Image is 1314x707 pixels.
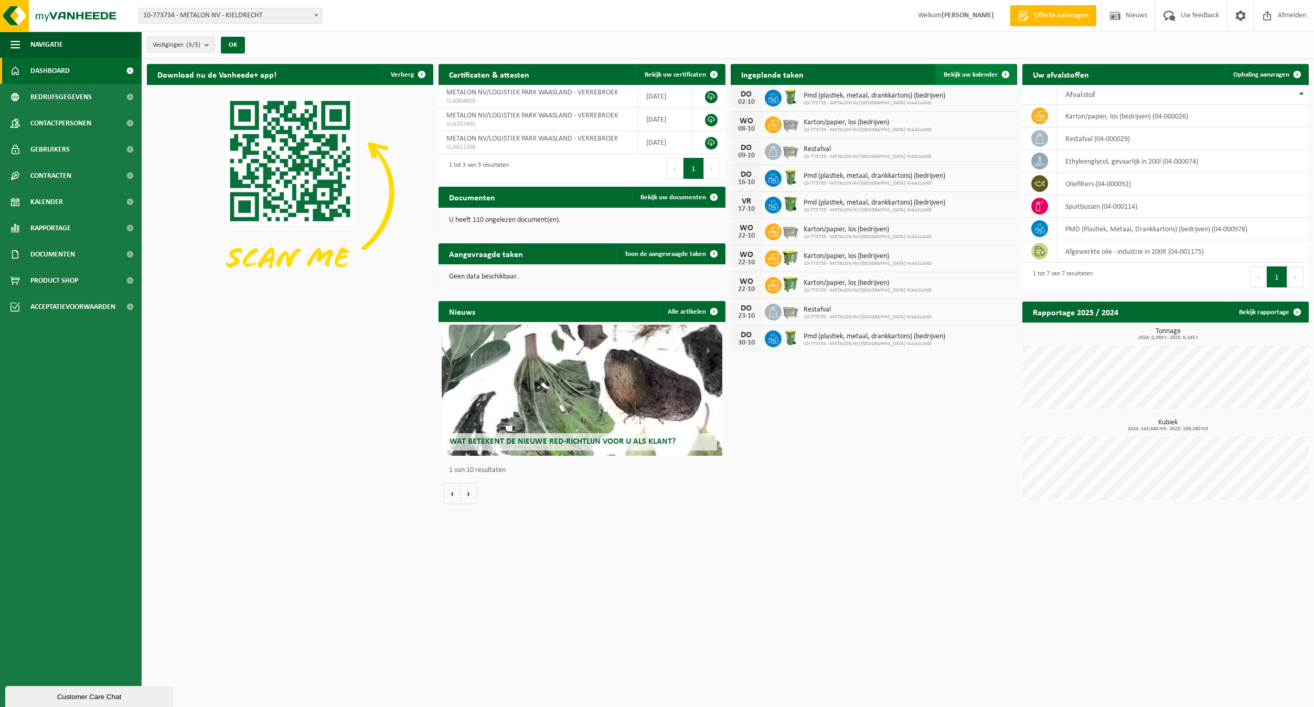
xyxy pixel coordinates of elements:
[153,37,200,53] span: Vestigingen
[659,301,724,322] a: Alle artikelen
[736,277,757,286] div: WO
[804,341,945,347] span: 10-773735 - METALON NV/[GEOGRAPHIC_DATA] WAASLAND
[804,333,945,341] span: Pmd (plastiek, metaal, drankkartons) (bedrijven)
[736,259,757,266] div: 22-10
[804,252,932,261] span: Karton/papier, los (bedrijven)
[1022,64,1099,84] h2: Uw afvalstoffen
[645,71,706,78] span: Bekijk uw certificaten
[30,31,63,58] span: Navigatie
[804,306,932,314] span: Restafval
[935,64,1016,85] a: Bekijk uw kalender
[1057,127,1309,150] td: restafval (04-000029)
[782,222,799,240] img: WB-2500-GAL-GY-01
[804,226,932,234] span: Karton/papier, los (bedrijven)
[736,125,757,133] div: 08-10
[446,97,630,105] span: VLA904859
[1057,150,1309,173] td: ethyleenglycol, gevaarlijk in 200l (04-000074)
[1057,218,1309,240] td: PMD (Plastiek, Metaal, Drankkartons) (bedrijven) (04-000978)
[1028,419,1309,432] h3: Kubiek
[147,85,433,300] img: Download de VHEPlus App
[1031,10,1091,21] span: Offerte aanvragen
[804,287,932,294] span: 10-773735 - METALON NV/[GEOGRAPHIC_DATA] WAASLAND
[30,241,75,267] span: Documenten
[5,684,175,707] iframe: chat widget
[782,115,799,133] img: WB-2500-GAL-GY-01
[439,187,506,207] h2: Documenten
[446,135,618,143] span: METALON NV/LOGISTIEK PARK WAASLAND - VERREBROEK
[446,143,630,152] span: VLA611508
[736,99,757,106] div: 02-10
[804,180,945,187] span: 10-773735 - METALON NV/[GEOGRAPHIC_DATA] WAASLAND
[804,92,945,100] span: Pmd (plastiek, metaal, drankkartons) (bedrijven)
[450,437,676,446] span: Wat betekent de nieuwe RED-richtlijn voor u als klant?
[30,163,71,189] span: Contracten
[804,199,945,207] span: Pmd (plastiek, metaal, drankkartons) (bedrijven)
[1010,5,1096,26] a: Offerte aanvragen
[442,325,722,456] a: Wat betekent de nieuwe RED-richtlijn voor u als klant?
[30,294,115,320] span: Acceptatievoorwaarden
[640,194,706,201] span: Bekijk uw documenten
[736,251,757,259] div: WO
[804,127,932,133] span: 10-773735 - METALON NV/[GEOGRAPHIC_DATA] WAASLAND
[449,467,720,474] p: 1 van 10 resultaten
[449,273,714,281] p: Geen data beschikbaar.
[446,89,618,97] span: METALON NV/LOGISTIEK PARK WAASLAND - VERREBROEK
[147,37,215,52] button: Vestigingen(3/3)
[625,251,706,258] span: Toon de aangevraagde taken
[30,136,70,163] span: Gebruikers
[667,158,683,179] button: Previous
[736,197,757,206] div: VR
[804,100,945,106] span: 10-773735 - METALON NV/[GEOGRAPHIC_DATA] WAASLAND
[782,275,799,293] img: WB-0770-HPE-GN-50
[444,483,461,504] button: Vorige
[30,215,71,241] span: Rapportage
[804,261,932,267] span: 10-773735 - METALON NV/[GEOGRAPHIC_DATA] WAASLAND
[1233,71,1289,78] span: Ophaling aanvragen
[1028,426,1309,432] span: 2024: 143,640 m3 - 2025: 109,280 m3
[731,64,814,84] h2: Ingeplande taken
[1022,302,1129,322] h2: Rapportage 2025 / 2024
[944,71,998,78] span: Bekijk uw kalender
[1231,302,1308,323] a: Bekijk rapportage
[1287,266,1304,287] button: Next
[704,158,720,179] button: Next
[736,331,757,339] div: DO
[782,329,799,347] img: WB-0240-HPE-GN-50
[736,170,757,179] div: DO
[461,483,477,504] button: Volgende
[30,189,63,215] span: Kalender
[1267,266,1287,287] button: 1
[638,85,692,108] td: [DATE]
[736,224,757,232] div: WO
[804,172,945,180] span: Pmd (plastiek, metaal, drankkartons) (bedrijven)
[638,131,692,154] td: [DATE]
[804,207,945,213] span: 10-773735 - METALON NV/[GEOGRAPHIC_DATA] WAASLAND
[186,41,200,48] count: (3/3)
[382,64,432,85] button: Verberg
[782,249,799,266] img: WB-0660-HPE-GN-50
[736,232,757,240] div: 22-10
[736,179,757,186] div: 16-10
[804,145,932,154] span: Restafval
[616,243,724,264] a: Toon de aangevraagde taken
[1057,173,1309,195] td: oliefilters (04-000092)
[736,304,757,313] div: DO
[638,108,692,131] td: [DATE]
[736,152,757,159] div: 09-10
[736,339,757,347] div: 30-10
[736,144,757,152] div: DO
[1028,265,1093,288] div: 1 tot 7 van 7 resultaten
[782,142,799,159] img: WB-2500-GAL-GY-01
[804,154,932,160] span: 10-773735 - METALON NV/[GEOGRAPHIC_DATA] WAASLAND
[736,206,757,213] div: 17-10
[736,117,757,125] div: WO
[147,64,287,84] h2: Download nu de Vanheede+ app!
[221,37,245,53] button: OK
[736,90,757,99] div: DO
[30,110,91,136] span: Contactpersonen
[683,158,704,179] button: 1
[1057,105,1309,127] td: karton/papier, los (bedrijven) (04-000026)
[439,243,533,264] h2: Aangevraagde taken
[804,314,932,320] span: 10-773735 - METALON NV/[GEOGRAPHIC_DATA] WAASLAND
